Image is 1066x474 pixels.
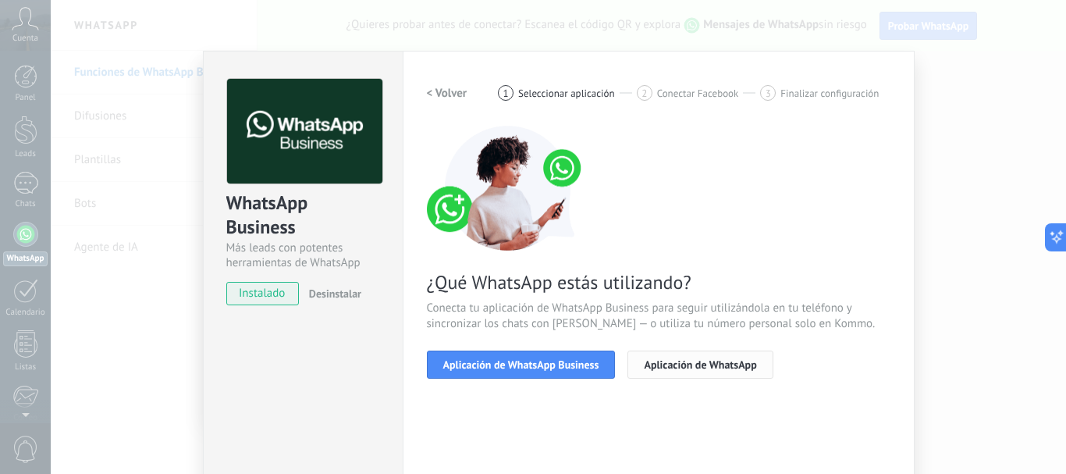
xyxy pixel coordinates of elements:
[427,270,890,294] span: ¿Qué WhatsApp estás utilizando?
[427,126,591,251] img: connect number
[780,87,879,99] span: Finalizar configuración
[427,301,890,332] span: Conecta tu aplicación de WhatsApp Business para seguir utilizándola en tu teléfono y sincronizar ...
[227,282,298,305] span: instalado
[427,79,467,107] button: < Volver
[303,282,361,305] button: Desinstalar
[518,87,615,99] span: Seleccionar aplicación
[641,87,647,100] span: 2
[627,351,773,379] button: Aplicación de WhatsApp
[226,241,380,270] div: Más leads con potentes herramientas de WhatsApp
[226,191,380,241] div: WhatsApp Business
[427,86,467,101] h2: < Volver
[657,87,739,99] span: Conectar Facebook
[309,287,361,301] span: Desinstalar
[427,351,616,379] button: Aplicación de WhatsApp Business
[766,87,771,100] span: 3
[644,359,756,370] span: Aplicación de WhatsApp
[443,359,599,370] span: Aplicación de WhatsApp Business
[227,79,382,184] img: logo_main.png
[503,87,509,100] span: 1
